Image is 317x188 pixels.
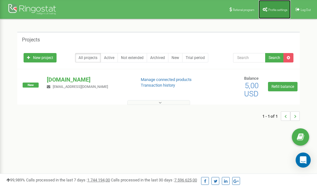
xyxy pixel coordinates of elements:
[262,105,300,127] nav: ...
[182,53,208,62] a: Trial period
[174,178,197,182] u: 7 596 625,00
[168,53,183,62] a: New
[244,81,259,98] span: 5,00 USD
[101,53,118,62] a: Active
[147,53,168,62] a: Archived
[6,178,25,182] span: 99,989%
[262,111,281,121] span: 1 - 1 of 1
[47,76,130,84] p: [DOMAIN_NAME]
[26,178,110,182] span: Calls processed in the last 7 days :
[141,83,175,88] a: Transaction history
[244,76,259,81] span: Balance
[87,178,110,182] u: 1 744 194,00
[233,8,254,12] span: Referral program
[265,53,284,62] button: Search
[301,8,311,12] span: Log Out
[75,53,101,62] a: All projects
[23,83,39,88] span: New
[118,53,147,62] a: Not extended
[53,85,108,89] span: [EMAIL_ADDRESS][DOMAIN_NAME]
[233,53,265,62] input: Search
[268,8,287,12] span: Profile settings
[24,53,57,62] a: New project
[111,178,197,182] span: Calls processed in the last 30 days :
[141,77,192,82] a: Manage connected products
[22,37,40,43] h5: Projects
[296,153,311,168] div: Open Intercom Messenger
[268,82,298,91] a: Refill balance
